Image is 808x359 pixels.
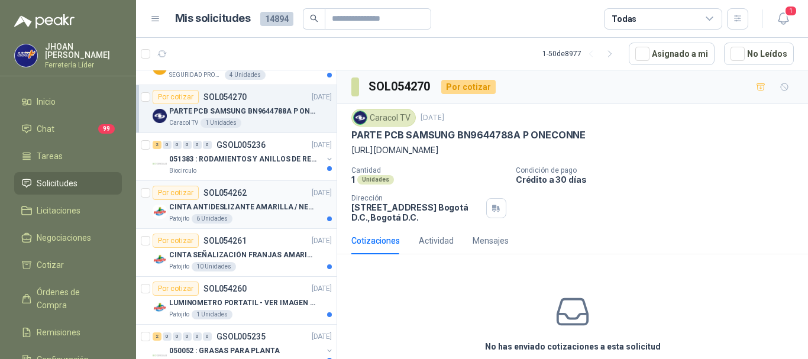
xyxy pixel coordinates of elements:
div: Actividad [419,234,454,247]
img: Company Logo [354,111,367,124]
div: 0 [193,332,202,341]
p: Patojito [169,214,189,224]
span: Inicio [37,95,56,108]
div: 4 Unidades [225,70,266,80]
p: GSOL005236 [216,141,266,149]
div: 1 Unidades [192,310,232,319]
div: 2 [153,332,161,341]
p: 050052 : GRASAS PARA PLANTA [169,345,280,357]
p: Patojito [169,262,189,271]
p: SOL054260 [203,284,247,293]
a: Por cotizarSOL054270[DATE] Company LogoPARTE PCB SAMSUNG BN9644788A P ONECONNECaracol TV1 Unidades [136,85,337,133]
a: Chat99 [14,118,122,140]
span: search [310,14,318,22]
a: Por cotizarSOL054261[DATE] Company LogoCINTA SEÑALIZACIÓN FRANJAS AMARILLAS NEGRAPatojito10 Unidades [136,229,337,277]
div: 0 [183,141,192,149]
div: Por cotizar [441,80,496,94]
div: 1 Unidades [201,118,241,128]
img: Company Logo [153,157,167,171]
p: PARTE PCB SAMSUNG BN9644788A P ONECONNE [169,106,316,117]
p: [DATE] [421,112,444,124]
p: [DATE] [312,187,332,199]
p: PARTE PCB SAMSUNG BN9644788A P ONECONNE [351,129,586,141]
div: 1 - 50 de 8977 [542,44,619,63]
p: CINTA ANTIDESLIZANTE AMARILLA / NEGRA [169,202,316,213]
div: 10 Unidades [192,262,236,271]
a: Por cotizarSOL054260[DATE] Company LogoLUMINOMETRO PORTATIL - VER IMAGEN ADJUNTAPatojito1 Unidades [136,277,337,325]
h3: No has enviado cotizaciones a esta solicitud [485,340,661,353]
div: 0 [183,332,192,341]
div: 0 [203,141,212,149]
p: GSOL005235 [216,332,266,341]
div: 0 [163,141,172,149]
a: Negociaciones [14,227,122,249]
p: SOL054270 [203,93,247,101]
div: Cotizaciones [351,234,400,247]
span: Tareas [37,150,63,163]
a: Por cotizarSOL054262[DATE] Company LogoCINTA ANTIDESLIZANTE AMARILLA / NEGRAPatojito6 Unidades [136,181,337,229]
p: JHOAN [PERSON_NAME] [45,43,122,59]
span: 1 [784,5,797,17]
span: Negociaciones [37,231,91,244]
span: Órdenes de Compra [37,286,111,312]
p: SOL054262 [203,189,247,197]
img: Company Logo [153,253,167,267]
div: Caracol TV [351,109,416,127]
img: Company Logo [153,205,167,219]
p: SOL054261 [203,237,247,245]
p: 1 [351,174,355,185]
a: Tareas [14,145,122,167]
span: Solicitudes [37,177,77,190]
p: [STREET_ADDRESS] Bogotá D.C. , Bogotá D.C. [351,202,481,222]
span: Licitaciones [37,204,80,217]
p: [DATE] [312,331,332,342]
div: Por cotizar [153,234,199,248]
p: Caracol TV [169,118,198,128]
p: Ferretería Líder [45,62,122,69]
p: SEGURIDAD PROVISER LTDA [169,70,222,80]
p: Patojito [169,310,189,319]
p: Dirección [351,194,481,202]
div: 0 [203,332,212,341]
p: 051383 : RODAMIENTOS Y ANILLOS DE RETENCION RUEDAS [169,154,316,165]
p: [DATE] [312,140,332,151]
p: [DATE] [312,92,332,103]
p: Cantidad [351,166,506,174]
a: Inicio [14,90,122,113]
img: Logo peakr [14,14,75,28]
div: 0 [173,141,182,149]
a: 2 0 0 0 0 0 GSOL005236[DATE] Company Logo051383 : RODAMIENTOS Y ANILLOS DE RETENCION RUEDASBiocir... [153,138,334,176]
span: 99 [98,124,115,134]
a: Remisiones [14,321,122,344]
img: Company Logo [15,44,37,67]
a: Licitaciones [14,199,122,222]
a: Órdenes de Compra [14,281,122,316]
div: 0 [173,332,182,341]
button: Asignado a mi [629,43,715,65]
button: 1 [773,8,794,30]
img: Company Logo [153,300,167,315]
div: 0 [193,141,202,149]
span: Remisiones [37,326,80,339]
div: 6 Unidades [192,214,232,224]
button: No Leídos [724,43,794,65]
p: Biocirculo [169,166,196,176]
p: CINTA SEÑALIZACIÓN FRANJAS AMARILLAS NEGRA [169,250,316,261]
div: Mensajes [473,234,509,247]
a: Solicitudes [14,172,122,195]
p: LUMINOMETRO PORTATIL - VER IMAGEN ADJUNTA [169,297,316,309]
a: Cotizar [14,254,122,276]
div: Por cotizar [153,282,199,296]
p: [DATE] [312,235,332,247]
div: 2 [153,141,161,149]
h3: SOL054270 [369,77,432,96]
div: 0 [163,332,172,341]
img: Company Logo [153,109,167,123]
div: Todas [612,12,636,25]
div: Por cotizar [153,186,199,200]
div: Por cotizar [153,90,199,104]
div: Unidades [357,175,394,185]
p: [URL][DOMAIN_NAME] [351,144,794,157]
h1: Mis solicitudes [175,10,251,27]
p: Condición de pago [516,166,803,174]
